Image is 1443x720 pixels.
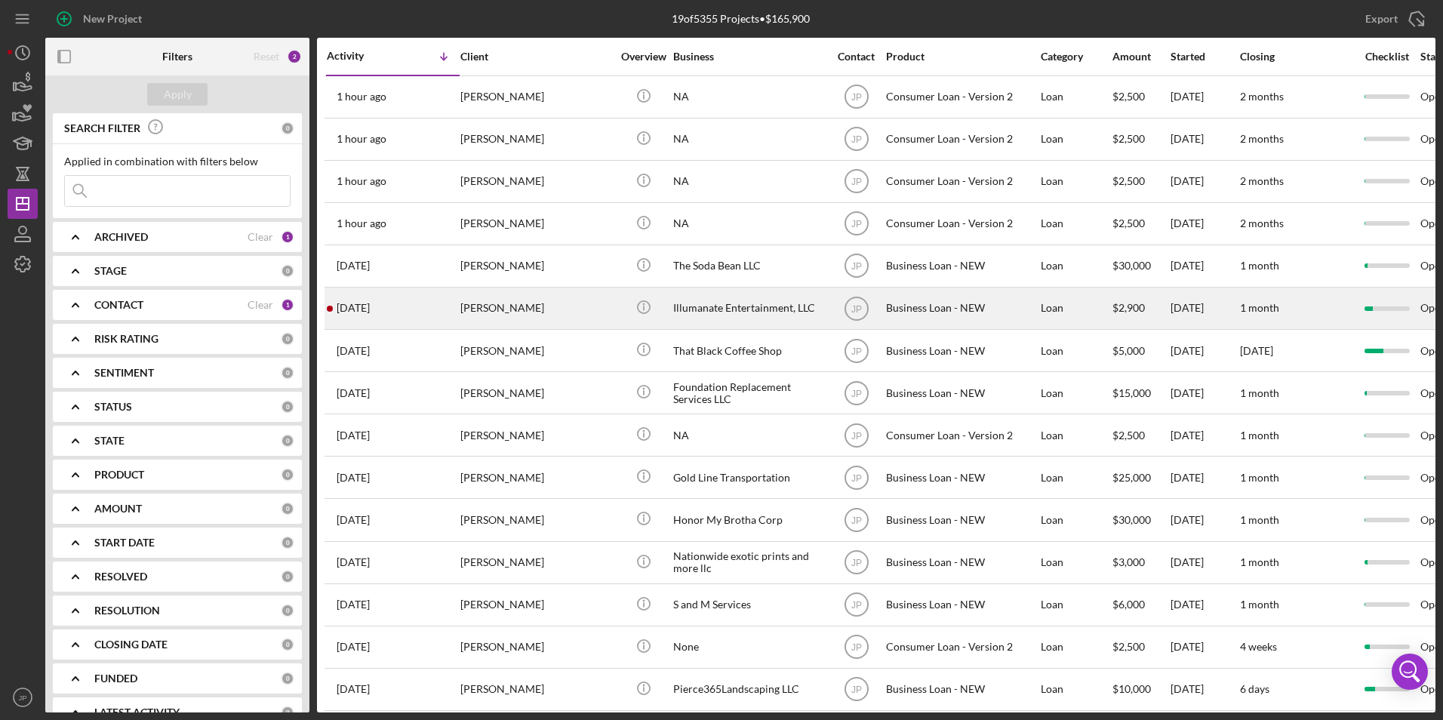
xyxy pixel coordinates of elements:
[64,122,140,134] b: SEARCH FILTER
[1112,51,1169,63] div: Amount
[672,13,810,25] div: 19 of 5355 Projects • $165,900
[337,260,370,272] time: 2025-08-16 17:43
[1171,543,1238,583] div: [DATE]
[1171,77,1238,117] div: [DATE]
[94,231,148,243] b: ARCHIVED
[337,514,370,526] time: 2025-08-10 23:55
[673,627,824,667] div: None
[673,331,824,371] div: That Black Coffee Shop
[1171,669,1238,709] div: [DATE]
[1112,543,1169,583] div: $3,000
[281,366,294,380] div: 0
[1171,457,1238,497] div: [DATE]
[1112,162,1169,202] div: $2,500
[94,265,127,277] b: STAGE
[281,434,294,448] div: 0
[337,217,386,229] time: 2025-08-18 17:20
[1171,331,1238,371] div: [DATE]
[1041,373,1111,413] div: Loan
[673,543,824,583] div: Nationwide exotic prints and more llc
[248,299,273,311] div: Clear
[851,600,861,611] text: JP
[281,502,294,515] div: 0
[94,605,160,617] b: RESOLUTION
[1041,543,1111,583] div: Loan
[1240,640,1277,653] time: 4 weeks
[1171,373,1238,413] div: [DATE]
[1041,415,1111,455] div: Loan
[281,468,294,482] div: 0
[1171,627,1238,667] div: [DATE]
[673,585,824,625] div: S and M Services
[673,204,824,244] div: NA
[460,246,611,286] div: [PERSON_NAME]
[281,332,294,346] div: 0
[886,162,1037,202] div: Consumer Loan - Version 2
[886,543,1037,583] div: Business Loan - NEW
[1240,598,1279,611] time: 1 month
[94,299,143,311] b: CONTACT
[1240,344,1273,357] time: [DATE]
[337,429,370,442] time: 2025-08-11 00:10
[1240,217,1284,229] time: 2 months
[851,346,861,356] text: JP
[1041,246,1111,286] div: Loan
[281,264,294,278] div: 0
[851,472,861,483] text: JP
[1240,90,1284,103] time: 2 months
[1171,162,1238,202] div: [DATE]
[281,536,294,549] div: 0
[1041,204,1111,244] div: Loan
[287,49,302,64] div: 2
[1240,301,1279,314] time: 1 month
[1112,246,1169,286] div: $30,000
[1041,669,1111,709] div: Loan
[337,387,370,399] time: 2025-08-11 13:08
[337,133,386,145] time: 2025-08-18 17:27
[1392,654,1428,690] div: Open Intercom Messenger
[886,51,1037,63] div: Product
[460,331,611,371] div: [PERSON_NAME]
[460,669,611,709] div: [PERSON_NAME]
[8,682,38,712] button: JP
[337,175,386,187] time: 2025-08-18 17:24
[851,261,861,272] text: JP
[94,537,155,549] b: START DATE
[1171,500,1238,540] div: [DATE]
[254,51,279,63] div: Reset
[1240,132,1284,145] time: 2 months
[327,50,393,62] div: Activity
[1041,119,1111,159] div: Loan
[337,556,370,568] time: 2025-08-08 15:41
[1171,119,1238,159] div: [DATE]
[851,219,861,229] text: JP
[460,585,611,625] div: [PERSON_NAME]
[1112,500,1169,540] div: $30,000
[1112,288,1169,328] div: $2,900
[673,457,824,497] div: Gold Line Transportation
[673,288,824,328] div: Illumanate Entertainment, LLC
[1112,415,1169,455] div: $2,500
[337,641,370,653] time: 2025-08-01 21:16
[1041,585,1111,625] div: Loan
[94,672,137,685] b: FUNDED
[281,706,294,719] div: 0
[460,627,611,667] div: [PERSON_NAME]
[1240,555,1279,568] time: 1 month
[886,500,1037,540] div: Business Loan - NEW
[147,83,208,106] button: Apply
[851,558,861,568] text: JP
[1171,51,1238,63] div: Started
[94,638,168,651] b: CLOSING DATE
[851,177,861,187] text: JP
[337,472,370,484] time: 2025-08-11 00:01
[94,571,147,583] b: RESOLVED
[886,669,1037,709] div: Business Loan - NEW
[94,401,132,413] b: STATUS
[1112,669,1169,709] div: $10,000
[83,4,142,34] div: New Project
[1240,259,1279,272] time: 1 month
[1171,585,1238,625] div: [DATE]
[64,155,291,168] div: Applied in combination with filters below
[1350,4,1435,34] button: Export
